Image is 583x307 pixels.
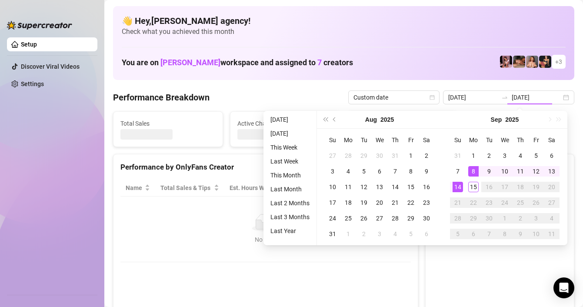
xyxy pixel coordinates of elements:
[113,91,210,103] h4: Performance Breakdown
[160,183,212,193] span: Total Sales & Tips
[155,180,224,197] th: Total Sales & Tips
[351,183,399,193] span: Chat Conversion
[355,119,450,128] span: Messages Sent
[122,58,353,67] h1: You are on workspace and assigned to creators
[501,94,508,101] span: swap-right
[539,56,551,68] img: Maria
[430,95,435,100] span: calendar
[299,183,334,193] span: Sales / Hour
[512,93,561,102] input: End date
[21,63,80,70] a: Discover Viral Videos
[448,93,498,102] input: Start date
[294,180,346,197] th: Sales / Hour
[120,180,155,197] th: Name
[160,58,220,67] span: [PERSON_NAME]
[21,80,44,87] a: Settings
[353,91,434,104] span: Custom date
[237,119,333,128] span: Active Chats
[230,183,282,193] div: Est. Hours Worked
[21,41,37,48] a: Setup
[346,180,411,197] th: Chat Conversion
[555,57,562,67] span: + 3
[500,56,512,68] img: Keelie
[120,119,216,128] span: Total Sales
[433,161,567,173] div: Sales by OnlyFans Creator
[317,58,322,67] span: 7
[122,27,566,37] span: Check what you achieved this month
[553,277,574,298] div: Open Intercom Messenger
[513,56,525,68] img: Ali
[126,183,143,193] span: Name
[7,21,72,30] img: logo-BBDzfeDw.svg
[122,15,566,27] h4: 👋 Hey, [PERSON_NAME] agency !
[501,94,508,101] span: to
[120,161,411,173] div: Performance by OnlyFans Creator
[526,56,538,68] img: Tarzybaby
[129,235,402,244] div: No data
